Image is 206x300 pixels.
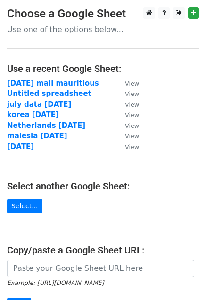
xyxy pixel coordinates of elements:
a: Netherlands [DATE] [7,121,85,130]
a: View [115,100,139,109]
small: View [125,133,139,140]
small: View [125,143,139,150]
small: View [125,80,139,87]
h3: Choose a Google Sheet [7,7,199,21]
p: Use one of the options below... [7,24,199,34]
h4: Copy/paste a Google Sheet URL: [7,245,199,256]
a: View [115,79,139,87]
a: Select... [7,199,42,213]
small: View [125,90,139,97]
a: View [115,132,139,140]
a: july data [DATE] [7,100,71,109]
a: View [115,142,139,151]
h4: Use a recent Google Sheet: [7,63,199,74]
a: malesia [DATE] [7,132,67,140]
a: View [115,121,139,130]
a: [DATE] mail mauritious [7,79,99,87]
a: View [115,111,139,119]
small: View [125,122,139,129]
a: Untitled spreadsheet [7,89,91,98]
small: Example: [URL][DOMAIN_NAME] [7,279,104,286]
small: View [125,101,139,108]
input: Paste your Google Sheet URL here [7,260,194,277]
a: korea [DATE] [7,111,59,119]
a: [DATE] [7,142,34,151]
h4: Select another Google Sheet: [7,181,199,192]
a: View [115,89,139,98]
small: View [125,111,139,118]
